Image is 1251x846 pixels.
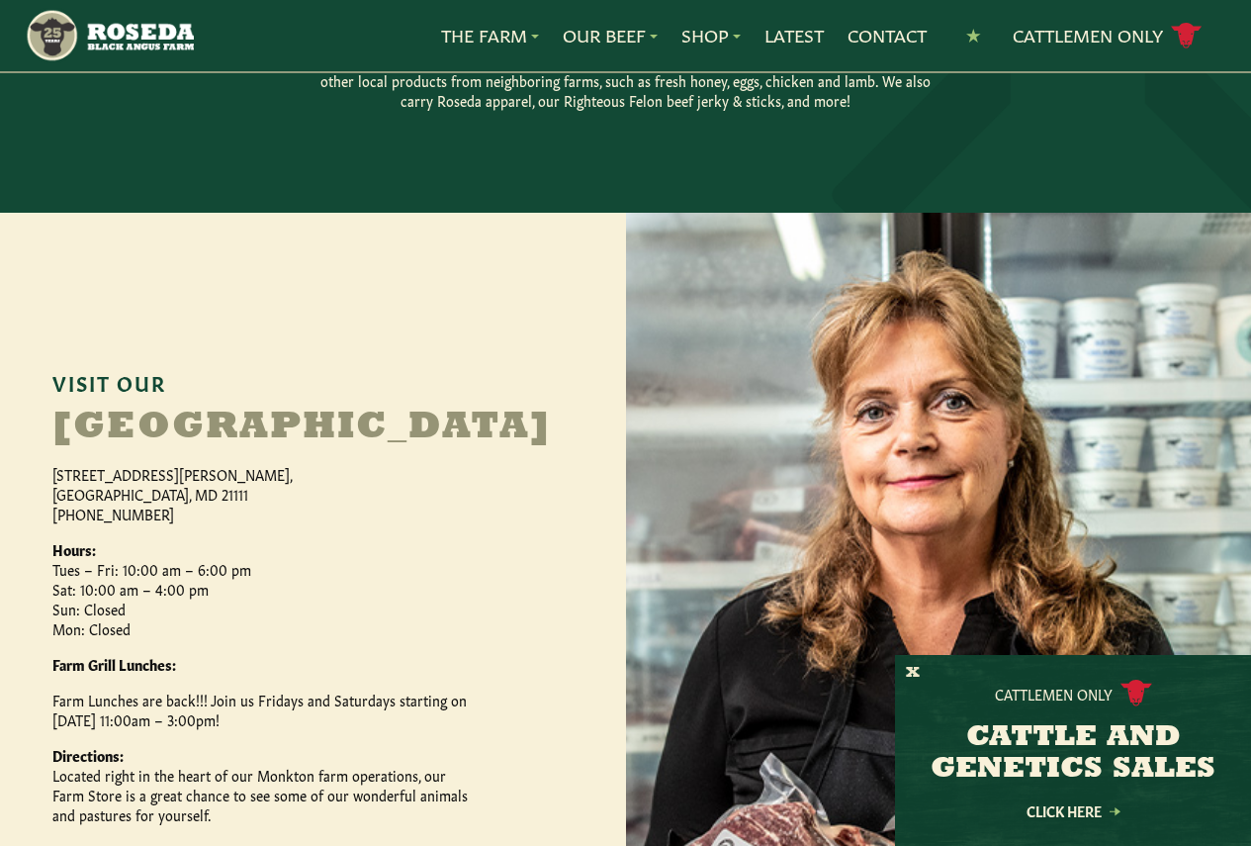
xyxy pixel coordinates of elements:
img: https://roseda.com/wp-content/uploads/2021/05/roseda-25-header.png [25,8,194,63]
button: X [906,663,920,684]
strong: Hours: [52,539,96,559]
a: Our Beef [563,23,658,48]
a: Click Here [984,804,1162,817]
img: cattle-icon.svg [1120,680,1152,706]
h6: Visit Our [52,371,574,393]
a: Cattlemen Only [1013,19,1203,53]
a: Shop [681,23,741,48]
p: Tues – Fri: 10:00 am – 6:00 pm Sat: 10:00 am – 4:00 pm Sun: Closed Mon: Closed [52,539,468,638]
h2: [GEOGRAPHIC_DATA] [52,409,547,448]
a: The Farm [441,23,539,48]
p: Farm Lunches are back!!! Join us Fridays and Saturdays starting on [DATE] 11:00am – 3:00pm! [52,690,468,729]
a: Contact [848,23,927,48]
p: Cattlemen Only [995,684,1113,704]
h3: CATTLE AND GENETICS SALES [920,722,1226,786]
p: [STREET_ADDRESS][PERSON_NAME], [GEOGRAPHIC_DATA], MD 21111 [PHONE_NUMBER] [52,464,468,523]
strong: Directions: [52,745,124,765]
p: Located right in the heart of our Monkton farm operations, our Farm Store is a great chance to se... [52,745,468,824]
strong: Farm Grill Lunches: [52,654,176,674]
a: Latest [764,23,824,48]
